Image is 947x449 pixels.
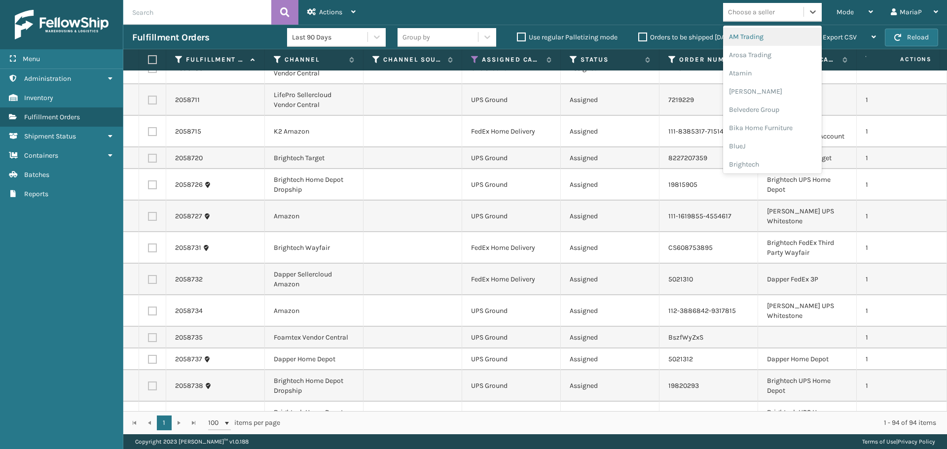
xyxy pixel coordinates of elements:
a: 2058726 [175,180,203,190]
a: Privacy Policy [898,438,935,445]
td: Assigned [561,295,659,327]
span: Export CSV [823,33,857,41]
td: Brightech UPS Home Depot [758,370,857,402]
label: Order Number [679,55,739,64]
td: Brightech UPS Home Depot [758,402,857,433]
a: 2058737 [175,354,202,364]
a: 2058727 [175,211,202,221]
td: Foamtex Vendor Central [265,327,364,348]
label: Use regular Palletizing mode [517,33,618,41]
td: Brightech Wayfair [265,232,364,264]
td: Assigned [561,201,659,232]
span: Administration [24,74,71,83]
td: UPS Ground [462,327,561,348]
a: 2058711 [175,95,200,105]
td: 5021310 [659,264,758,295]
td: 19815905 [659,169,758,201]
div: Choose a seller [728,7,775,17]
td: UPS Ground [462,169,561,201]
a: 2058735 [175,333,203,343]
td: 111-8385317-7151435 [659,116,758,147]
div: | [862,434,935,449]
td: Assigned [561,169,659,201]
td: Dapper Home Depot [265,348,364,370]
span: 100 [208,418,223,428]
a: 2058732 [175,275,203,284]
div: 1 - 94 of 94 items [294,418,936,428]
td: Assigned [561,348,659,370]
td: Assigned [561,370,659,402]
td: Brightech Home Depot Dropship [265,370,364,402]
div: Group by [402,32,430,42]
td: Brightech Home Depot Dropship [265,402,364,433]
div: Last 90 Days [292,32,368,42]
div: Brightech [723,155,822,173]
td: [PERSON_NAME] UPS Whitestone [758,201,857,232]
div: Atamin [723,64,822,82]
td: 19816856 [659,402,758,433]
td: Assigned [561,232,659,264]
a: Terms of Use [862,438,896,445]
td: Assigned [561,327,659,348]
td: Brightech Target [265,147,364,169]
span: Actions [869,51,938,68]
span: Reports [24,190,48,198]
a: 2058731 [175,243,201,253]
a: 2058715 [175,127,201,137]
td: Dapper Home Depot [758,348,857,370]
td: 5021312 [659,348,758,370]
td: 112-3886842-9317815 [659,295,758,327]
span: Batches [24,171,49,179]
td: Assigned [561,116,659,147]
td: UPS Ground [462,201,561,232]
div: [PERSON_NAME] [723,82,822,101]
div: AM Trading [723,28,822,46]
td: [PERSON_NAME] UPS Whitestone [758,295,857,327]
div: Belvedere Group [723,101,822,119]
label: Orders to be shipped [DATE] [638,33,734,41]
a: 2058720 [175,153,203,163]
td: Brightech Home Depot Dropship [265,169,364,201]
span: Mode [837,8,854,16]
div: Bika Home Furniture [723,119,822,137]
button: Reload [885,29,938,46]
a: 2058738 [175,381,203,391]
td: 8227207359 [659,147,758,169]
td: 111-1619855-4554617 [659,201,758,232]
div: Arosa Trading [723,46,822,64]
td: FedEx Home Delivery [462,232,561,264]
h3: Fulfillment Orders [132,32,209,43]
td: UPS Ground [462,295,561,327]
td: Assigned [561,264,659,295]
label: Fulfillment Order Id [186,55,246,64]
a: 1 [157,415,172,430]
td: UPS Ground [462,348,561,370]
td: LifePro Sellercloud Vendor Central [265,84,364,116]
span: Inventory [24,94,53,102]
span: Shipment Status [24,132,76,140]
td: Amazon [265,201,364,232]
span: Actions [319,8,342,16]
td: BszfWyZxS [659,327,758,348]
span: Containers [24,151,58,160]
img: logo [15,10,109,39]
td: FedEx Home Delivery [462,116,561,147]
label: Channel [285,55,344,64]
td: UPS Ground [462,84,561,116]
td: Brightech FedEx Third Party Wayfair [758,232,857,264]
span: Fulfillment Orders [24,113,80,121]
td: Assigned [561,402,659,433]
td: UPS Ground [462,370,561,402]
td: Assigned [561,147,659,169]
label: Channel Source [383,55,443,64]
td: Brightech UPS Home Depot [758,169,857,201]
span: items per page [208,415,280,430]
td: CS608753895 [659,232,758,264]
td: 19820293 [659,370,758,402]
td: UPS Ground [462,402,561,433]
a: 2058734 [175,306,203,316]
td: Assigned [561,84,659,116]
label: Assigned Carrier Service [482,55,542,64]
td: Dapper Sellercloud Amazon [265,264,364,295]
p: Copyright 2023 [PERSON_NAME]™ v 1.0.188 [135,434,249,449]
